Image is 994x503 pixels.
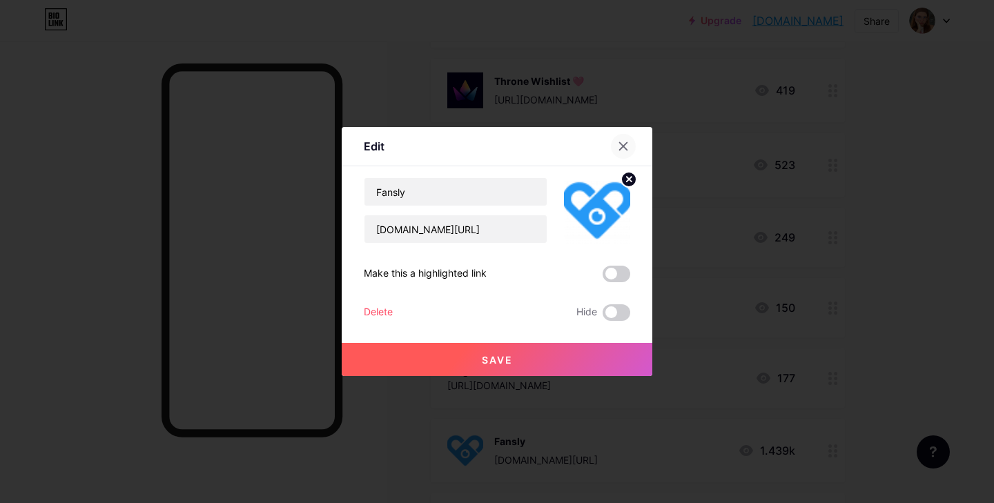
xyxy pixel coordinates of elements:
[564,177,630,244] img: link_thumbnail
[364,266,487,282] div: Make this a highlighted link
[364,304,393,321] div: Delete
[364,178,547,206] input: Title
[364,215,547,243] input: URL
[364,138,384,155] div: Edit
[482,354,513,366] span: Save
[342,343,652,376] button: Save
[576,304,597,321] span: Hide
